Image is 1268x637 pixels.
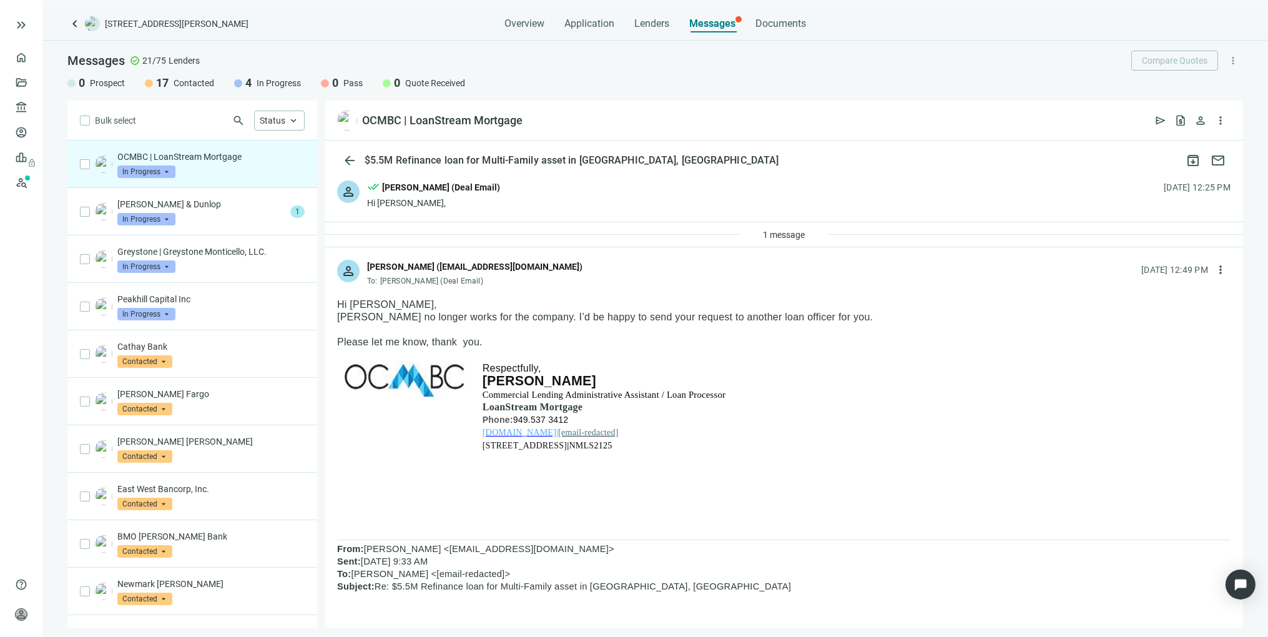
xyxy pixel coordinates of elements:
[90,77,125,89] span: Prospect
[342,153,357,168] span: arrow_back
[117,213,175,225] span: In Progress
[1194,114,1207,127] span: person
[1211,260,1231,280] button: more_vert
[117,578,305,590] p: Newmark [PERSON_NAME]
[367,276,582,286] div: To:
[689,17,735,29] span: Messages
[564,17,614,30] span: Application
[117,340,305,353] p: Cathay Bank
[341,264,356,279] span: person
[257,77,301,89] span: In Progress
[95,298,112,315] img: d6c594b8-c732-4604-b63f-9e6dd2eca6fa
[343,77,363,89] span: Pass
[341,184,356,199] span: person
[117,355,172,368] span: Contacted
[14,17,29,32] button: keyboard_double_arrow_right
[85,16,100,31] img: deal-logo
[117,293,305,305] p: Peakhill Capital Inc
[1214,264,1227,276] span: more_vert
[117,260,175,273] span: In Progress
[117,245,305,258] p: Greystone | Greystone Monticello, LLC.
[1214,114,1227,127] span: more_vert
[394,76,400,91] span: 0
[79,76,85,91] span: 0
[1131,51,1218,71] button: Compare Quotes
[156,76,169,91] span: 17
[634,17,669,30] span: Lenders
[1186,153,1201,168] span: archive
[405,77,465,89] span: Quote Received
[95,114,136,127] span: Bulk select
[117,165,175,178] span: In Progress
[1181,148,1206,173] button: archive
[95,156,112,173] img: f96e009a-fb38-497d-b46b-ebf4f3a57aeb
[337,148,362,173] button: arrow_back
[15,608,27,621] span: person
[117,593,172,605] span: Contacted
[367,260,582,274] div: [PERSON_NAME] ([EMAIL_ADDRESS][DOMAIN_NAME])
[1223,51,1243,71] button: more_vert
[1171,111,1191,131] button: request_quote
[117,530,305,543] p: BMO [PERSON_NAME] Bank
[1164,180,1231,194] div: [DATE] 12:25 PM
[130,56,140,66] span: check_circle
[174,77,214,89] span: Contacted
[117,498,172,510] span: Contacted
[1141,263,1208,277] div: [DATE] 12:49 PM
[95,583,112,600] img: 4c2befd7-84d6-4783-af2a-937c213f1df6
[290,205,305,218] span: 1
[117,435,305,448] p: [PERSON_NAME] [PERSON_NAME]
[367,180,380,197] span: done_all
[337,111,357,131] img: f96e009a-fb38-497d-b46b-ebf4f3a57aeb
[117,198,285,210] p: [PERSON_NAME] & Dunlop
[117,545,172,558] span: Contacted
[169,54,200,67] span: Lenders
[95,250,112,268] img: 61a9af4f-95bd-418e-8bb7-895b5800da7c.png
[117,308,175,320] span: In Progress
[362,154,781,167] div: $5.5M Refinance loan for Multi-Family asset in [GEOGRAPHIC_DATA], [GEOGRAPHIC_DATA]
[504,17,544,30] span: Overview
[15,578,27,591] span: help
[67,16,82,31] a: keyboard_arrow_left
[67,53,125,68] span: Messages
[1191,111,1211,131] button: person
[332,76,338,91] span: 0
[95,345,112,363] img: c00f8f3c-97de-487d-a992-c8d64d3d867b.png
[1154,114,1167,127] span: send
[1151,111,1171,131] button: send
[1211,153,1226,168] span: mail
[1211,111,1231,131] button: more_vert
[1226,570,1256,600] div: Open Intercom Messenger
[362,113,523,128] div: OCMBC | LoanStream Mortgage
[95,488,112,505] img: 4a625ee1-9b78-464d-8145-9b5a9ca349c5.png
[260,116,285,126] span: Status
[95,393,112,410] img: 61e215de-ba22-4608-92ae-da61297d1b96.png
[382,180,500,194] div: [PERSON_NAME] (Deal Email)
[95,440,112,458] img: 643335f0-a381-496f-ba52-afe3a5485634.png
[755,17,806,30] span: Documents
[752,225,815,245] button: 1 message
[232,114,245,127] span: search
[117,450,172,463] span: Contacted
[117,151,305,163] p: OCMBC | LoanStream Mortgage
[95,535,112,553] img: 7d74b783-7208-4fd7-9f1e-64c8d6683b0c.png
[117,483,305,495] p: East West Bancorp, Inc.
[245,76,252,91] span: 4
[95,203,112,220] img: 976958f2-54fb-402b-8842-b76a7345fd8d
[288,115,299,126] span: keyboard_arrow_up
[763,230,805,240] span: 1 message
[117,388,305,400] p: [PERSON_NAME] Fargo
[142,54,166,67] span: 21/75
[105,17,248,30] span: [STREET_ADDRESS][PERSON_NAME]
[367,197,500,209] div: Hi [PERSON_NAME],
[380,277,483,285] span: [PERSON_NAME] (Deal Email)
[117,403,172,415] span: Contacted
[1227,55,1239,66] span: more_vert
[1174,114,1187,127] span: request_quote
[1206,148,1231,173] button: mail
